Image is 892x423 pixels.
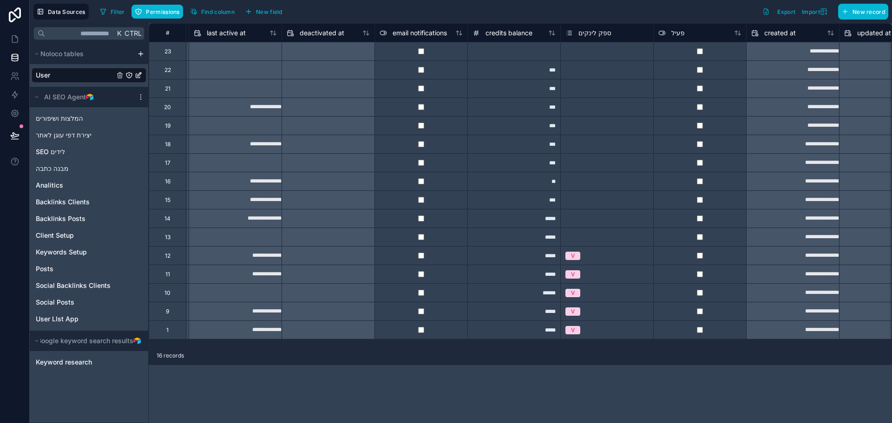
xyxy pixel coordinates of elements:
[166,308,169,315] div: 9
[857,28,891,38] span: updated at
[165,178,171,185] div: 16
[165,271,170,278] div: 11
[164,215,171,222] div: 14
[242,5,286,19] button: New field
[33,4,89,20] button: Data Sources
[799,4,834,20] button: Import
[157,352,184,359] span: 16 records
[156,29,179,36] div: #
[164,48,171,55] div: 23
[802,8,820,15] span: Import
[111,8,125,15] span: Filter
[116,30,123,37] span: K
[165,234,171,241] div: 13
[166,326,169,334] div: 1
[146,8,179,15] span: Permissions
[300,28,344,38] span: deactivated at
[124,27,143,39] span: Ctrl
[571,289,575,297] div: V
[131,5,183,19] button: Permissions
[165,159,171,167] div: 17
[571,307,575,316] div: V
[571,252,575,260] div: V
[256,8,282,15] span: New field
[393,28,447,38] span: email notifications
[759,4,799,20] button: Export
[165,85,171,92] div: 21
[838,4,888,20] button: New record
[201,8,235,15] span: Find column
[578,28,611,38] span: ספק לינקים
[164,104,171,111] div: 20
[571,326,575,334] div: V
[571,270,575,279] div: V
[207,28,246,38] span: last active at
[764,28,796,38] span: created at
[165,196,171,204] div: 15
[165,141,171,148] div: 18
[853,8,885,15] span: New record
[96,5,128,19] button: Filter
[834,4,888,20] a: New record
[485,28,532,38] span: credits balance
[164,289,171,297] div: 10
[165,252,171,260] div: 12
[671,28,685,38] span: פעיל
[165,122,171,130] div: 19
[187,5,238,19] button: Find column
[131,5,186,19] a: Permissions
[48,8,85,15] span: Data Sources
[164,66,171,74] div: 22
[777,8,795,15] span: Export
